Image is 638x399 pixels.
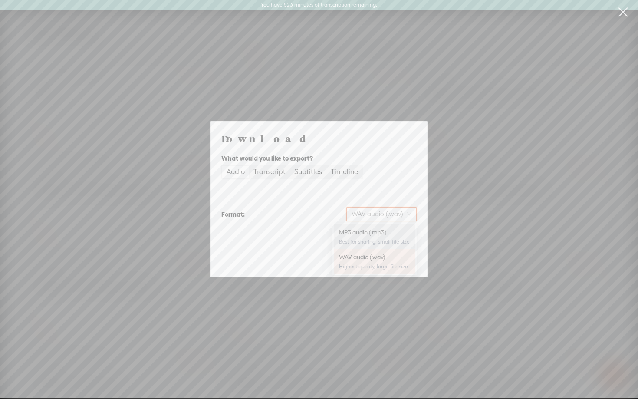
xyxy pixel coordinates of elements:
[221,132,417,145] h4: Download
[253,166,286,178] div: Transcript
[352,208,411,221] span: WAV audio (.wav)
[339,228,410,237] div: MP3 audio (.mp3)
[221,209,245,220] div: Format:
[339,238,410,245] div: Best for sharing, small file size
[294,166,322,178] div: Subtitles
[221,153,417,164] div: What would you like to export?
[339,253,410,261] div: WAV audio (.wav)
[227,166,245,178] div: Audio
[331,166,358,178] div: Timeline
[339,263,410,270] div: Highest quality, large file size
[221,165,363,179] div: segmented control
